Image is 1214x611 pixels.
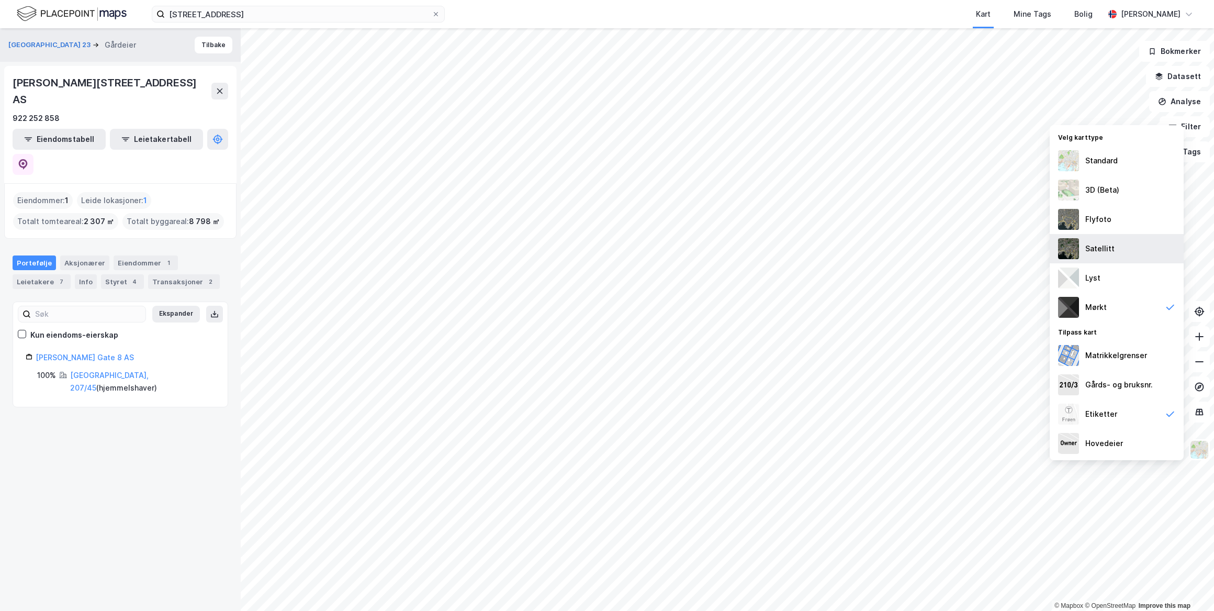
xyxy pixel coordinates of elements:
[65,194,69,207] span: 1
[1161,141,1210,162] button: Tags
[1058,433,1079,454] img: majorOwner.b5e170eddb5c04bfeeff.jpeg
[1058,404,1079,425] img: Z
[1146,66,1210,87] button: Datasett
[8,40,93,50] button: [GEOGRAPHIC_DATA] 23
[30,329,118,341] div: Kun eiendoms-eierskap
[1085,349,1147,362] div: Matrikkelgrenser
[13,112,60,125] div: 922 252 858
[1189,440,1209,460] img: Z
[152,306,200,323] button: Ekspander
[1085,602,1136,609] a: OpenStreetMap
[1139,602,1190,609] a: Improve this map
[1085,154,1118,167] div: Standard
[110,129,203,150] button: Leietakertabell
[84,215,114,228] span: 2 307 ㎡
[1050,127,1184,146] div: Velg karttype
[13,74,211,108] div: [PERSON_NAME][STREET_ADDRESS] AS
[13,255,56,270] div: Portefølje
[1054,602,1083,609] a: Mapbox
[1162,561,1214,611] iframe: Chat Widget
[1149,91,1210,112] button: Analyse
[36,353,134,362] a: [PERSON_NAME] Gate 8 AS
[1162,561,1214,611] div: Kontrollprogram for chat
[1058,297,1079,318] img: nCdM7BzjoCAAAAAElFTkSuQmCC
[1074,8,1093,20] div: Bolig
[77,192,151,209] div: Leide lokasjoner :
[17,5,127,23] img: logo.f888ab2527a4732fd821a326f86c7f29.svg
[143,194,147,207] span: 1
[1058,345,1079,366] img: cadastreBorders.cfe08de4b5ddd52a10de.jpeg
[1058,238,1079,259] img: 9k=
[31,306,145,322] input: Søk
[1085,242,1115,255] div: Satellitt
[1121,8,1181,20] div: [PERSON_NAME]
[13,274,71,289] div: Leietakere
[1085,379,1153,391] div: Gårds- og bruksnr.
[1050,322,1184,341] div: Tilpass kart
[1085,272,1100,284] div: Lyst
[1058,180,1079,201] img: Z
[60,255,109,270] div: Aksjonærer
[13,192,73,209] div: Eiendommer :
[1058,374,1079,395] img: cadastreKeys.547ab17ec502f5a4ef2b.jpeg
[37,369,56,382] div: 100%
[195,37,232,53] button: Tilbake
[1085,213,1111,226] div: Flyfoto
[1085,301,1107,314] div: Mørkt
[129,276,140,287] div: 4
[1160,116,1210,137] button: Filter
[148,274,220,289] div: Transaksjoner
[1058,268,1079,288] img: luj3wr1y2y3+OchiMxRmMxRlscgabnMEmZ7DJGWxyBpucwSZnsMkZbHIGm5zBJmewyRlscgabnMEmZ7DJGWxyBpucwSZnsMkZ...
[105,39,136,51] div: Gårdeier
[101,274,144,289] div: Styret
[189,215,220,228] span: 8 798 ㎡
[1085,437,1123,450] div: Hovedeier
[1085,184,1119,196] div: 3D (Beta)
[976,8,991,20] div: Kart
[122,213,224,230] div: Totalt byggareal :
[70,369,215,394] div: ( hjemmelshaver )
[114,255,178,270] div: Eiendommer
[1085,408,1117,420] div: Etiketter
[1058,150,1079,171] img: Z
[1058,209,1079,230] img: Z
[1014,8,1051,20] div: Mine Tags
[165,6,432,22] input: Søk på adresse, matrikkel, gårdeiere, leietakere eller personer
[205,276,216,287] div: 2
[163,258,174,268] div: 1
[70,371,149,392] a: [GEOGRAPHIC_DATA], 207/45
[13,129,106,150] button: Eiendomstabell
[1139,41,1210,62] button: Bokmerker
[13,213,118,230] div: Totalt tomteareal :
[75,274,97,289] div: Info
[56,276,66,287] div: 7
